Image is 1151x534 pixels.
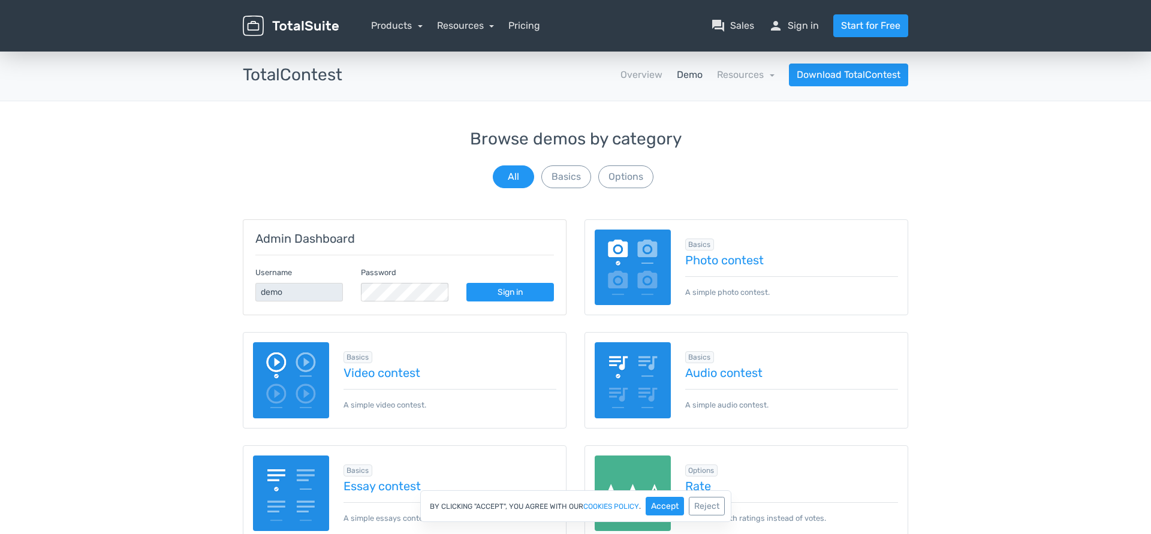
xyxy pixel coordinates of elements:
[685,276,899,298] p: A simple photo contest.
[344,464,373,476] span: Browse all in Basics
[685,464,718,476] span: Browse all in Options
[466,283,554,301] a: Sign in
[344,366,557,379] a: Video contest
[646,497,684,515] button: Accept
[620,68,662,82] a: Overview
[344,351,373,363] span: Browse all in Basics
[541,165,591,188] button: Basics
[371,20,423,31] a: Products
[677,68,703,82] a: Demo
[595,230,671,306] img: image-poll.png
[717,69,775,80] a: Resources
[420,490,731,522] div: By clicking "Accept", you agree with our .
[344,479,557,493] a: Essay contest
[833,14,908,37] a: Start for Free
[595,455,671,532] img: rate.png
[689,497,725,515] button: Reject
[243,16,339,37] img: TotalSuite for WordPress
[243,66,342,85] h3: TotalContest
[508,19,540,33] a: Pricing
[493,165,534,188] button: All
[769,19,783,33] span: person
[789,64,908,86] a: Download TotalContest
[685,366,899,379] a: Audio contest
[711,19,725,33] span: question_answer
[344,389,557,411] p: A simple video contest.
[255,267,292,278] label: Username
[685,239,715,251] span: Browse all in Basics
[711,19,754,33] a: question_answerSales
[253,342,329,418] img: video-poll.png
[583,503,639,510] a: cookies policy
[685,479,899,493] a: Rate
[595,342,671,418] img: audio-poll.png
[769,19,819,33] a: personSign in
[243,130,908,149] h3: Browse demos by category
[685,389,899,411] p: A simple audio contest.
[598,165,653,188] button: Options
[361,267,396,278] label: Password
[255,232,554,245] h5: Admin Dashboard
[253,455,329,532] img: essay-contest.png
[685,351,715,363] span: Browse all in Basics
[437,20,495,31] a: Resources
[685,254,899,267] a: Photo contest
